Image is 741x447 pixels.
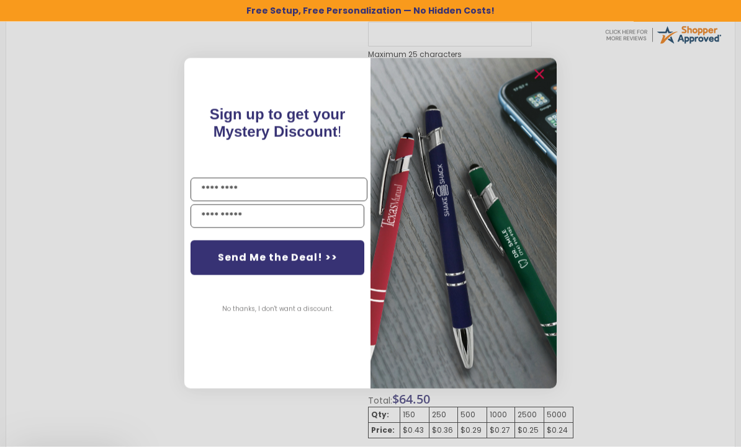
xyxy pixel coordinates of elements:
[191,241,364,275] button: Send Me the Deal! >>
[216,294,339,325] button: No thanks, I don't want a discount.
[191,205,364,228] input: YOUR EMAIL
[529,64,549,84] button: Close dialog
[210,106,346,140] span: Sign up to get your Mystery Discount
[370,58,557,389] img: 081b18bf-2f98-4675-a917-09431eb06994.jpeg
[210,106,346,140] span: !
